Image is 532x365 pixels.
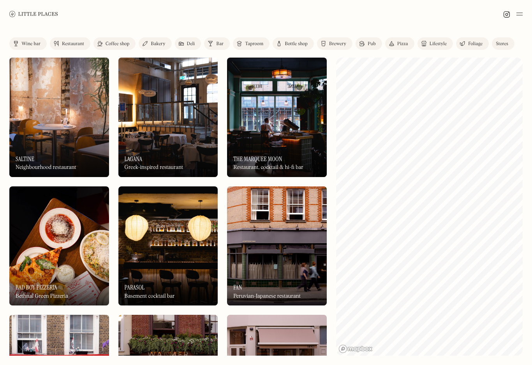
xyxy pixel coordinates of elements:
[233,284,242,291] h3: Fan
[397,42,408,46] div: Pizza
[216,42,224,46] div: Bar
[118,58,218,177] img: Lagana
[456,37,489,50] a: Foliage
[118,186,218,306] img: Parasol
[368,42,376,46] div: Pub
[9,186,109,306] a: Bad Boy PizzeriaBad Boy PizzeriaBad Boy PizzeriaBethnal Green Pizzeria
[125,164,183,171] div: Greek-inspired restaurant
[9,37,47,50] a: Wine bar
[118,186,218,306] a: ParasolParasolParasolBasement cocktail bar
[62,42,84,46] div: Restaurant
[21,42,41,46] div: Wine bar
[125,293,175,300] div: Basement cocktail bar
[233,155,282,163] h3: The Marquee Moon
[227,186,327,306] img: Fan
[273,37,314,50] a: Bottle shop
[417,37,453,50] a: Lifestyle
[317,37,352,50] a: Brewery
[496,42,508,46] div: Stores
[16,293,68,300] div: Bethnal Green Pizzeria
[468,42,483,46] div: Foliage
[16,164,76,171] div: Neighbourhood restaurant
[227,186,327,306] a: FanFanFanPeruvian-Japanese restaurant
[204,37,230,50] a: Bar
[125,284,145,291] h3: Parasol
[430,42,447,46] div: Lifestyle
[16,284,57,291] h3: Bad Boy Pizzeria
[139,37,171,50] a: Bakery
[329,42,346,46] div: Brewery
[385,37,414,50] a: Pizza
[106,42,129,46] div: Coffee shop
[175,37,201,50] a: Deli
[16,155,34,163] h3: Saltine
[9,58,109,177] img: Saltine
[492,37,514,50] a: Stores
[356,37,382,50] a: Pub
[245,42,263,46] div: Taproom
[125,155,143,163] h3: Lagana
[227,58,327,177] a: The Marquee MoonThe Marquee MoonThe Marquee MoonRestaurant, cocktail & hi-fi bar
[227,58,327,177] img: The Marquee Moon
[233,37,270,50] a: Taproom
[93,37,136,50] a: Coffee shop
[50,37,90,50] a: Restaurant
[187,42,195,46] div: Deli
[285,42,308,46] div: Bottle shop
[338,344,373,353] a: Mapbox homepage
[151,42,165,46] div: Bakery
[118,58,218,177] a: LaganaLaganaLaganaGreek-inspired restaurant
[9,58,109,177] a: SaltineSaltineSaltineNeighbourhood restaurant
[233,164,303,171] div: Restaurant, cocktail & hi-fi bar
[233,293,301,300] div: Peruvian-Japanese restaurant
[9,186,109,306] img: Bad Boy Pizzeria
